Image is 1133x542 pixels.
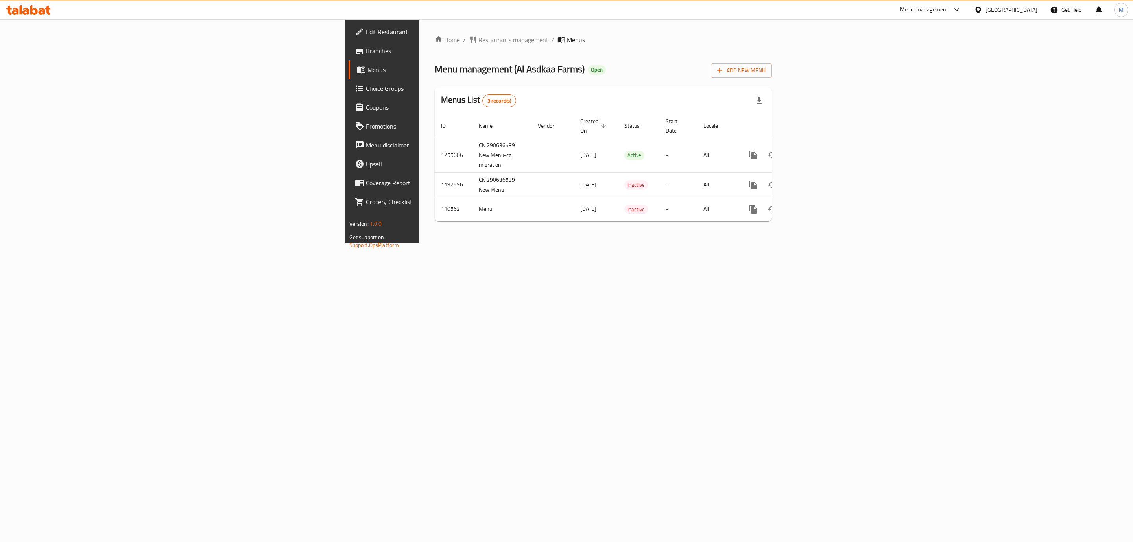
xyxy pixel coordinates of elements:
[659,197,697,221] td: -
[441,94,516,107] h2: Menus List
[367,65,528,74] span: Menus
[1119,6,1124,14] span: M
[763,200,782,219] button: Change Status
[588,66,606,73] span: Open
[482,94,517,107] div: Total records count
[538,121,565,131] span: Vendor
[366,159,528,169] span: Upsell
[580,179,596,190] span: [DATE]
[349,240,399,250] a: Support.OpsPlatform
[580,150,596,160] span: [DATE]
[738,114,826,138] th: Actions
[366,46,528,55] span: Branches
[567,35,585,44] span: Menus
[366,197,528,206] span: Grocery Checklist
[624,180,648,190] div: Inactive
[349,22,535,41] a: Edit Restaurant
[435,35,772,44] nav: breadcrumb
[697,197,738,221] td: All
[349,173,535,192] a: Coverage Report
[483,97,516,105] span: 3 record(s)
[624,151,644,160] span: Active
[985,6,1037,14] div: [GEOGRAPHIC_DATA]
[349,117,535,136] a: Promotions
[763,146,782,164] button: Change Status
[659,138,697,172] td: -
[624,205,648,214] span: Inactive
[349,232,386,242] span: Get support on:
[441,121,456,131] span: ID
[366,178,528,188] span: Coverage Report
[349,136,535,155] a: Menu disclaimer
[349,192,535,211] a: Grocery Checklist
[349,60,535,79] a: Menus
[552,35,554,44] li: /
[666,116,688,135] span: Start Date
[588,65,606,75] div: Open
[750,91,769,110] div: Export file
[366,103,528,112] span: Coupons
[744,175,763,194] button: more
[366,122,528,131] span: Promotions
[366,140,528,150] span: Menu disclaimer
[900,5,948,15] div: Menu-management
[349,41,535,60] a: Branches
[349,98,535,117] a: Coupons
[717,66,766,76] span: Add New Menu
[711,63,772,78] button: Add New Menu
[703,121,728,131] span: Locale
[580,204,596,214] span: [DATE]
[763,175,782,194] button: Change Status
[349,155,535,173] a: Upsell
[744,146,763,164] button: more
[659,172,697,197] td: -
[580,116,609,135] span: Created On
[366,27,528,37] span: Edit Restaurant
[624,121,650,131] span: Status
[479,121,503,131] span: Name
[624,181,648,190] span: Inactive
[744,200,763,219] button: more
[697,172,738,197] td: All
[366,84,528,93] span: Choice Groups
[697,138,738,172] td: All
[349,79,535,98] a: Choice Groups
[349,219,369,229] span: Version:
[370,219,382,229] span: 1.0.0
[435,114,826,221] table: enhanced table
